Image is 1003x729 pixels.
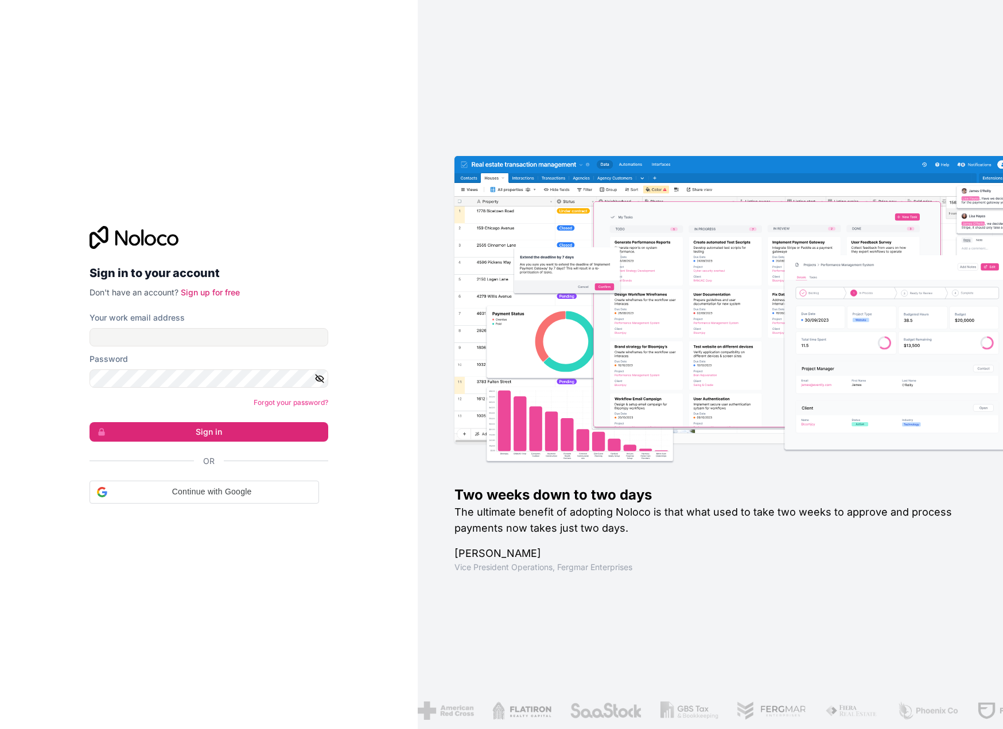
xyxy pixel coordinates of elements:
[203,455,215,467] span: Or
[254,398,328,407] a: Forgot your password?
[660,701,718,720] img: /assets/gbstax-C-GtDUiK.png
[492,701,551,720] img: /assets/flatiron-C8eUkumj.png
[112,486,312,498] span: Continue with Google
[90,422,328,442] button: Sign in
[454,504,966,536] h2: The ultimate benefit of adopting Noloco is that what used to take two weeks to approve and proces...
[90,263,328,283] h2: Sign in to your account
[825,701,878,720] img: /assets/fiera-fwj2N5v4.png
[90,481,319,504] div: Continue with Google
[454,562,966,573] h1: Vice President Operations , Fergmar Enterprises
[454,545,966,562] h1: [PERSON_NAME]
[418,701,473,720] img: /assets/american-red-cross-BAupjrZR.png
[90,328,328,346] input: Email address
[570,701,642,720] img: /assets/saastock-C6Zbiodz.png
[454,486,966,504] h1: Two weeks down to two days
[90,353,128,365] label: Password
[181,287,240,297] a: Sign up for free
[897,701,959,720] img: /assets/phoenix-BREaitsQ.png
[90,312,185,323] label: Your work email address
[90,287,178,297] span: Don't have an account?
[90,369,328,388] input: Password
[737,701,807,720] img: /assets/fergmar-CudnrXN5.png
